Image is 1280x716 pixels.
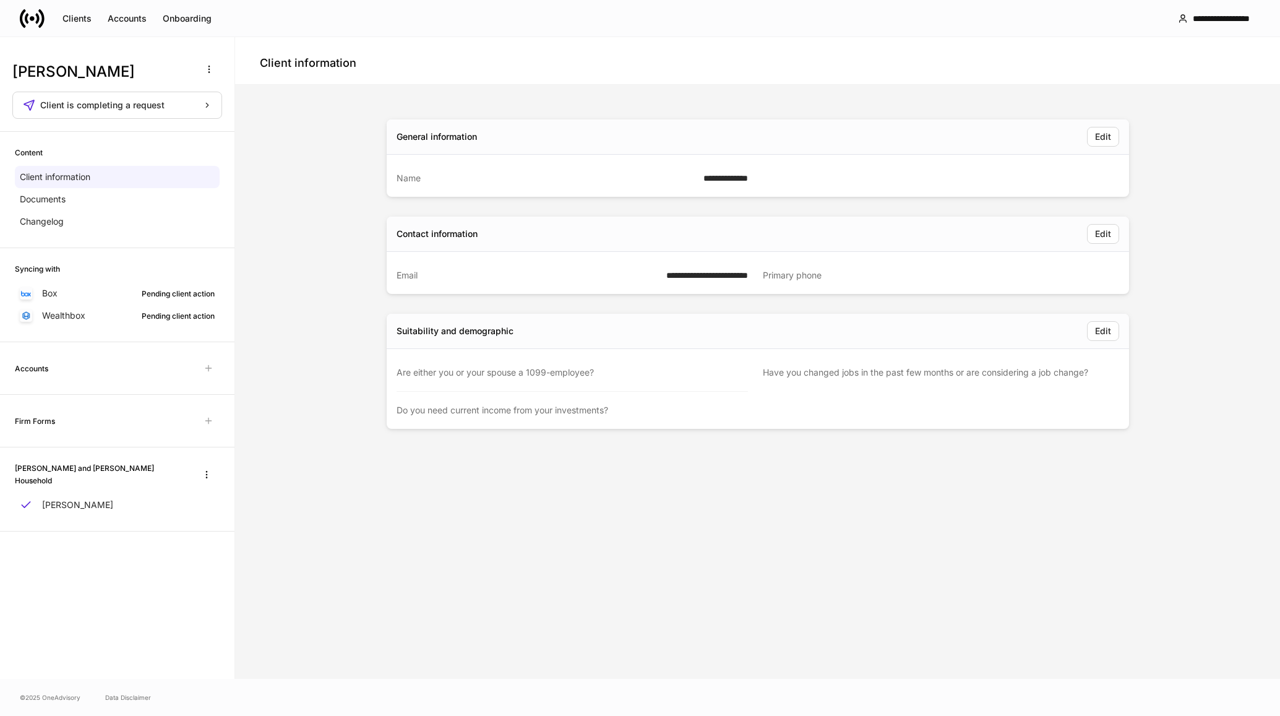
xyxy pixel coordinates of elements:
span: Unavailable with outstanding requests for information [197,357,220,379]
a: Data Disclaimer [105,692,151,702]
a: WealthboxPending client action [15,304,220,327]
button: Clients [54,9,100,28]
div: Are either you or your spouse a 1099-employee? [397,366,741,379]
a: [PERSON_NAME] [15,494,220,516]
span: © 2025 OneAdvisory [20,692,80,702]
p: Wealthbox [42,309,85,322]
a: Documents [15,188,220,210]
h6: Firm Forms [15,415,55,427]
div: Name [397,172,696,184]
div: Suitability and demographic [397,325,513,337]
span: Unavailable with outstanding requests for information [197,410,220,432]
div: Primary phone [763,269,1107,282]
div: Accounts [108,14,147,23]
button: Edit [1087,224,1119,244]
a: Changelog [15,210,220,233]
span: Client is completing a request [40,101,165,110]
a: Client information [15,166,220,188]
h3: [PERSON_NAME] [12,62,191,82]
div: General information [397,131,477,143]
p: [PERSON_NAME] [42,499,113,511]
div: Do you need current income from your investments? [397,404,741,416]
div: Edit [1095,327,1111,335]
div: Onboarding [163,14,212,23]
button: Edit [1087,321,1119,341]
div: Clients [62,14,92,23]
h4: Client information [260,56,356,71]
div: Edit [1095,132,1111,141]
button: Edit [1087,127,1119,147]
a: BoxPending client action [15,282,220,304]
h6: [PERSON_NAME] and [PERSON_NAME] Household [15,462,184,486]
img: oYqM9ojoZLfzCHUefNbBcWHcyDPbQKagtYciMC8pFl3iZXy3dU33Uwy+706y+0q2uJ1ghNQf2OIHrSh50tUd9HaB5oMc62p0G... [21,291,31,296]
p: Client information [20,171,90,183]
h6: Syncing with [15,263,60,275]
p: Changelog [20,215,64,228]
button: Accounts [100,9,155,28]
button: Onboarding [155,9,220,28]
p: Documents [20,193,66,205]
button: Client is completing a request [12,92,222,119]
div: Edit [1095,230,1111,238]
div: Pending client action [142,288,215,300]
div: Have you changed jobs in the past few months or are considering a job change? [763,366,1107,379]
div: Contact information [397,228,478,240]
div: Email [397,269,659,282]
h6: Content [15,147,43,158]
h6: Accounts [15,363,48,374]
div: Pending client action [142,310,215,322]
p: Box [42,287,58,300]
